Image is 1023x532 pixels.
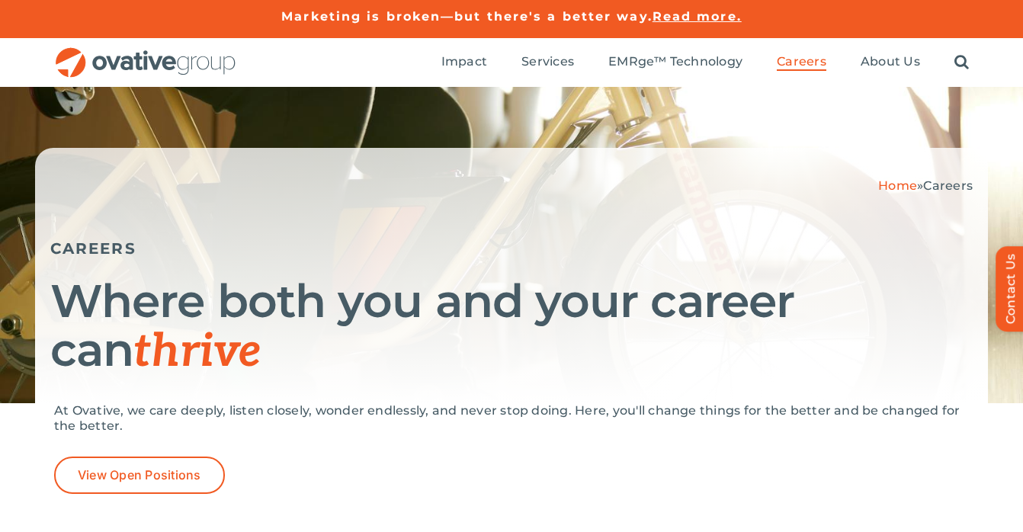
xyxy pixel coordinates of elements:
[441,54,487,69] span: Impact
[861,54,920,71] a: About Us
[861,54,920,69] span: About Us
[777,54,826,71] a: Careers
[521,54,574,69] span: Services
[923,178,973,193] span: Careers
[441,38,969,87] nav: Menu
[441,54,487,71] a: Impact
[54,403,969,434] p: At Ovative, we care deeply, listen closely, wonder endlessly, and never stop doing. Here, you'll ...
[78,468,201,482] span: View Open Positions
[521,54,574,71] a: Services
[653,9,742,24] a: Read more.
[777,54,826,69] span: Careers
[608,54,742,69] span: EMRge™ Technology
[54,457,225,494] a: View Open Positions
[878,178,973,193] span: »
[133,325,261,380] span: thrive
[878,178,917,193] a: Home
[281,9,653,24] a: Marketing is broken—but there's a better way.
[608,54,742,71] a: EMRge™ Technology
[50,277,973,377] h1: Where both you and your career can
[954,54,969,71] a: Search
[50,239,973,258] h5: CAREERS
[54,46,237,60] a: OG_Full_horizontal_RGB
